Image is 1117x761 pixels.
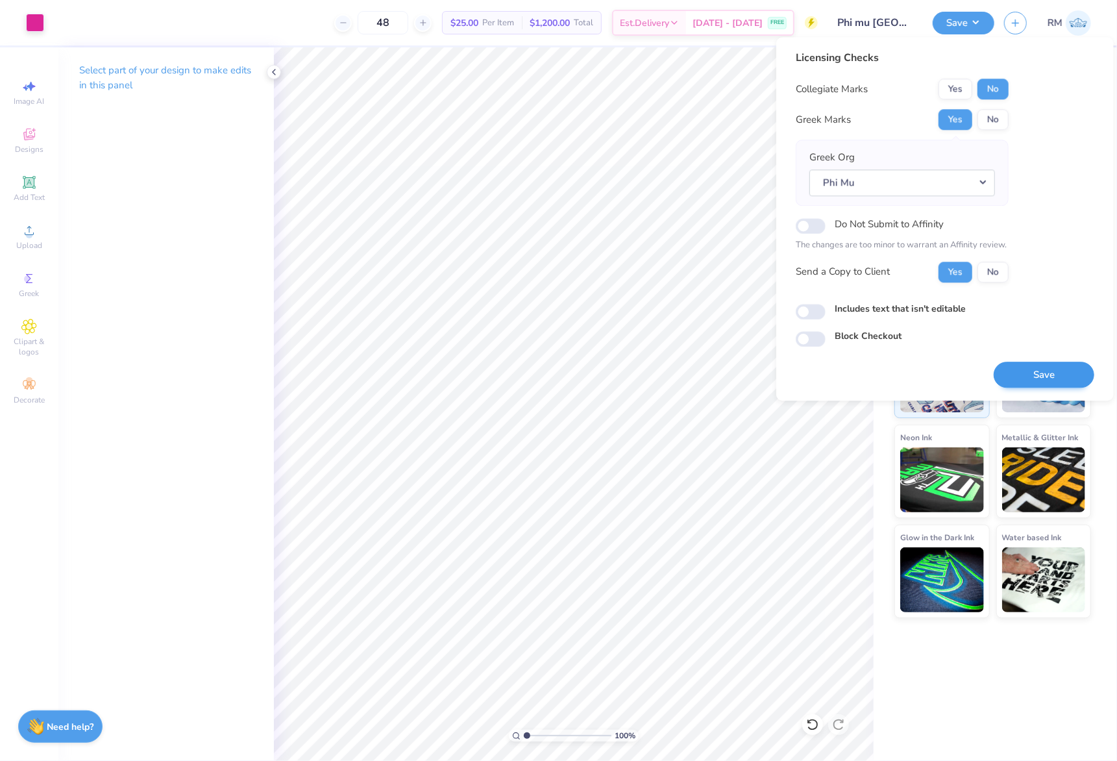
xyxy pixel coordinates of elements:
[809,169,995,196] button: Phi Mu
[358,11,408,34] input: – –
[620,16,669,30] span: Est. Delivery
[977,79,1009,99] button: No
[1002,447,1086,512] img: Metallic & Glitter Ink
[1048,10,1091,36] a: RM
[1002,547,1086,612] img: Water based Ink
[900,530,974,544] span: Glow in the Dark Ink
[14,395,45,405] span: Decorate
[693,16,763,30] span: [DATE] - [DATE]
[977,109,1009,130] button: No
[828,10,923,36] input: Untitled Design
[796,239,1009,252] p: The changes are too minor to warrant an Affinity review.
[615,730,635,742] span: 100 %
[770,18,784,27] span: FREE
[1048,16,1062,31] span: RM
[19,288,40,299] span: Greek
[939,262,972,282] button: Yes
[933,12,994,34] button: Save
[450,16,478,30] span: $25.00
[1002,430,1079,444] span: Metallic & Glitter Ink
[16,240,42,251] span: Upload
[14,192,45,203] span: Add Text
[14,96,45,106] span: Image AI
[796,50,1009,66] div: Licensing Checks
[900,547,984,612] img: Glow in the Dark Ink
[482,16,514,30] span: Per Item
[530,16,570,30] span: $1,200.00
[835,302,966,316] label: Includes text that isn't editable
[1002,530,1062,544] span: Water based Ink
[15,144,43,155] span: Designs
[6,336,52,357] span: Clipart & logos
[809,150,855,165] label: Greek Org
[574,16,593,30] span: Total
[1066,10,1091,36] img: Ronald Manipon
[47,721,94,733] strong: Need help?
[900,430,932,444] span: Neon Ink
[796,265,890,280] div: Send a Copy to Client
[835,216,944,232] label: Do Not Submit to Affinity
[994,362,1094,388] button: Save
[79,63,253,93] p: Select part of your design to make edits in this panel
[835,329,902,343] label: Block Checkout
[900,447,984,512] img: Neon Ink
[939,79,972,99] button: Yes
[977,262,1009,282] button: No
[796,82,868,97] div: Collegiate Marks
[939,109,972,130] button: Yes
[796,112,851,127] div: Greek Marks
